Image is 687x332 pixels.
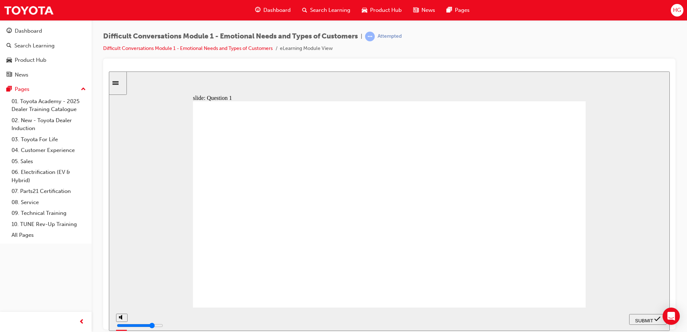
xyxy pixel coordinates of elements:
span: search-icon [6,43,11,49]
a: All Pages [9,230,89,241]
a: guage-iconDashboard [249,3,296,18]
button: Pages [3,83,89,96]
span: SUBMIT [526,246,544,252]
a: 08. Service [9,197,89,208]
span: Pages [455,6,470,14]
span: Product Hub [370,6,402,14]
div: Attempted [378,33,402,40]
a: 10. TUNE Rev-Up Training [9,219,89,230]
span: prev-icon [79,318,84,327]
a: Difficult Conversations Module 1 - Emotional Needs and Types of Customers [103,45,273,51]
a: car-iconProduct Hub [356,3,407,18]
img: Trak [4,2,54,18]
span: search-icon [302,6,307,15]
span: guage-icon [255,6,260,15]
a: 01. Toyota Academy - 2025 Dealer Training Catalogue [9,96,89,115]
span: pages-icon [6,86,12,93]
button: DashboardSearch LearningProduct HubNews [3,23,89,83]
a: 03. Toyota For Life [9,134,89,145]
div: Dashboard [15,27,42,35]
a: Dashboard [3,24,89,38]
div: Product Hub [15,56,46,64]
span: pages-icon [447,6,452,15]
a: news-iconNews [407,3,441,18]
button: submit [520,243,558,253]
input: volume [8,251,54,257]
span: Dashboard [263,6,291,14]
div: Pages [15,85,29,93]
span: | [361,32,362,41]
a: Product Hub [3,54,89,67]
button: volume [7,242,19,250]
span: news-icon [413,6,419,15]
div: Search Learning [14,42,55,50]
span: guage-icon [6,28,12,34]
a: search-iconSearch Learning [296,3,356,18]
span: learningRecordVerb_ATTEMPT-icon [365,32,375,41]
div: misc controls [7,236,18,259]
span: car-icon [6,57,12,64]
span: car-icon [362,6,367,15]
div: Open Intercom Messenger [663,308,680,325]
nav: slide navigation [520,236,558,259]
span: up-icon [81,85,86,94]
span: Search Learning [310,6,350,14]
a: Search Learning [3,39,89,52]
a: 07. Parts21 Certification [9,186,89,197]
a: News [3,68,89,82]
li: eLearning Module View [280,45,333,53]
button: HG [671,4,683,17]
a: 04. Customer Experience [9,145,89,156]
span: Difficult Conversations Module 1 - Emotional Needs and Types of Customers [103,32,358,41]
span: News [421,6,435,14]
a: pages-iconPages [441,3,475,18]
div: News [15,71,28,79]
a: 05. Sales [9,156,89,167]
span: news-icon [6,72,12,78]
span: HG [673,6,681,14]
a: 06. Electrification (EV & Hybrid) [9,167,89,186]
a: 02. New - Toyota Dealer Induction [9,115,89,134]
a: 09. Technical Training [9,208,89,219]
